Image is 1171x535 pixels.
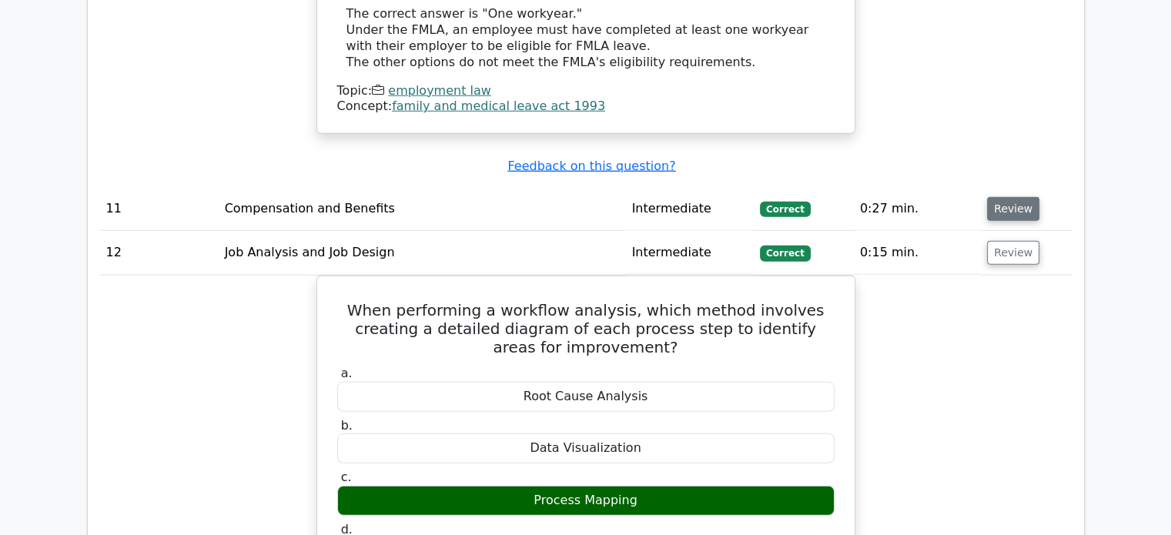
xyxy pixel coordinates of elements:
[336,301,836,356] h5: When performing a workflow analysis, which method involves creating a detailed diagram of each pr...
[337,433,835,463] div: Data Visualization
[626,231,754,275] td: Intermediate
[760,202,810,217] span: Correct
[987,197,1039,221] button: Review
[507,159,675,173] a: Feedback on this question?
[760,246,810,261] span: Correct
[337,99,835,115] div: Concept:
[341,366,353,380] span: a.
[337,83,835,99] div: Topic:
[626,187,754,231] td: Intermediate
[219,231,626,275] td: Job Analysis and Job Design
[337,382,835,412] div: Root Cause Analysis
[337,486,835,516] div: Process Mapping
[100,231,219,275] td: 12
[100,187,219,231] td: 11
[219,187,626,231] td: Compensation and Benefits
[854,231,981,275] td: 0:15 min.
[854,187,981,231] td: 0:27 min.
[987,241,1039,265] button: Review
[341,418,353,433] span: b.
[392,99,605,113] a: family and medical leave act 1993
[388,83,491,98] a: employment law
[346,6,825,70] div: The correct answer is "One workyear." Under the FMLA, an employee must have completed at least on...
[341,470,352,484] span: c.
